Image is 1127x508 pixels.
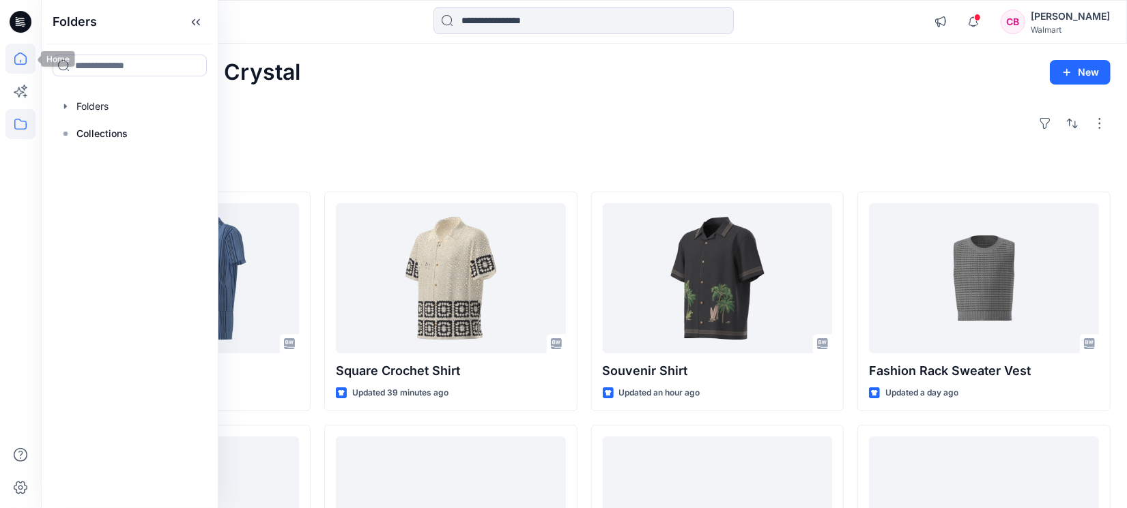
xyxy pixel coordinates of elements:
[1050,60,1111,85] button: New
[603,361,833,380] p: Souvenir Shirt
[76,125,128,142] p: Collections
[869,203,1099,353] a: Fashion Rack Sweater Vest
[57,162,1111,178] h4: Styles
[869,361,1099,380] p: Fashion Rack Sweater Vest
[885,386,958,400] p: Updated a day ago
[603,203,833,353] a: Souvenir Shirt
[1001,10,1025,34] div: CB
[352,386,448,400] p: Updated 39 minutes ago
[619,386,700,400] p: Updated an hour ago
[1031,25,1110,35] div: Walmart
[1031,8,1110,25] div: [PERSON_NAME]
[336,203,566,353] a: Square Crochet Shirt
[336,361,566,380] p: Square Crochet Shirt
